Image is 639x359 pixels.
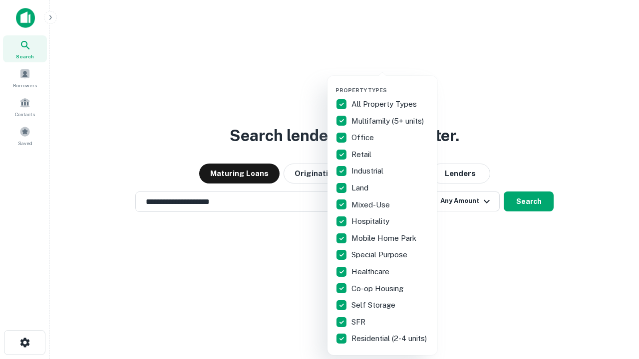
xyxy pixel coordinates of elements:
p: Residential (2-4 units) [351,333,429,345]
p: Multifamily (5+ units) [351,115,426,127]
span: Property Types [335,87,387,93]
p: Office [351,132,376,144]
p: Hospitality [351,215,391,227]
p: All Property Types [351,98,419,110]
p: Self Storage [351,299,397,311]
p: Co-op Housing [351,283,405,295]
p: Retail [351,149,373,161]
p: Industrial [351,165,385,177]
p: Mobile Home Park [351,232,418,244]
p: Special Purpose [351,249,409,261]
p: SFR [351,316,367,328]
iframe: Chat Widget [589,279,639,327]
p: Land [351,182,370,194]
p: Mixed-Use [351,199,392,211]
p: Healthcare [351,266,391,278]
